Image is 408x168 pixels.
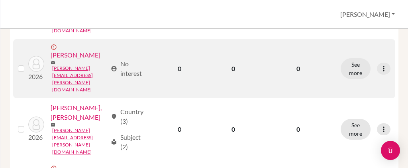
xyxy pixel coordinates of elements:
p: 2026 [28,132,44,142]
span: error_outline [51,44,59,50]
p: 0 [265,125,331,134]
td: 0 [153,39,206,98]
a: [PERSON_NAME][EMAIL_ADDRESS][PERSON_NAME][DOMAIN_NAME] [52,65,107,93]
td: 0 [153,98,206,160]
button: [PERSON_NAME] [337,7,398,22]
p: 0 [265,64,331,73]
a: [PERSON_NAME] [51,50,100,60]
span: location_on [111,113,117,120]
p: 2026 [28,72,44,81]
div: Country (3) [111,107,149,126]
span: local_library [111,139,117,145]
span: account_circle [111,65,117,72]
span: mail [51,60,55,65]
img: Avalokita, Sheren [28,117,44,132]
td: 0 [206,39,261,98]
img: Arthur, Windell [28,56,44,72]
span: mail [51,123,55,127]
td: 0 [206,98,261,160]
div: Subject (2) [111,132,149,152]
div: No interest [111,59,149,78]
div: Open Intercom Messenger [381,141,400,160]
button: See more [341,119,371,140]
a: [PERSON_NAME], [PERSON_NAME] [51,103,107,122]
button: See more [341,58,371,79]
a: [PERSON_NAME][EMAIL_ADDRESS][PERSON_NAME][DOMAIN_NAME] [52,127,107,156]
